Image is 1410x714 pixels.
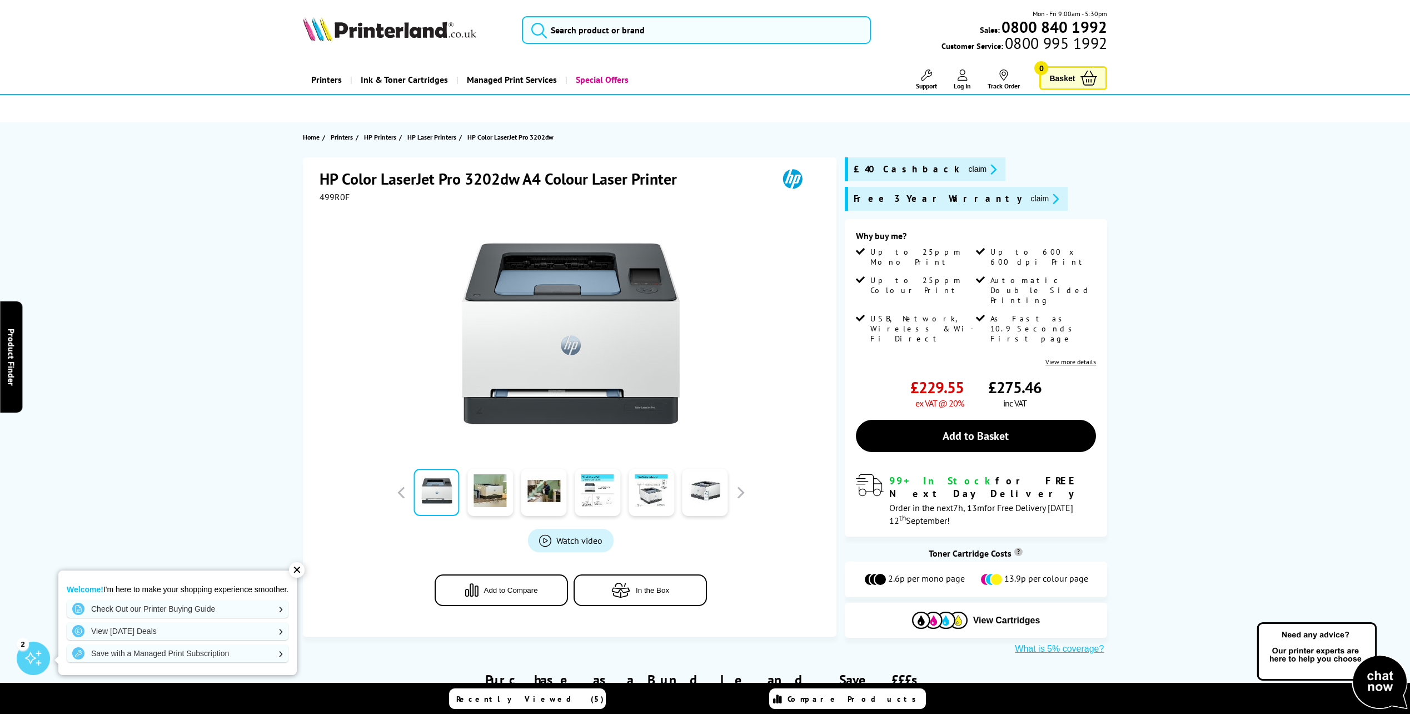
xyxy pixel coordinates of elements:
span: Sales: [980,24,1000,35]
a: Product_All_Videos [528,529,614,552]
img: HP [767,168,818,189]
button: promo-description [965,163,1000,176]
span: £229.55 [910,377,964,398]
img: HP Color LaserJet Pro 3202dw [462,225,680,443]
button: In the Box [574,574,707,606]
a: Compare Products [769,688,926,709]
a: Printers [303,66,350,94]
img: Open Live Chat window [1254,621,1410,712]
span: Free 3 Year Warranty [854,192,1022,205]
span: View Cartridges [973,616,1040,626]
a: Printers [331,131,356,143]
a: Home [303,131,322,143]
span: Automatic Double Sided Printing [990,275,1094,305]
a: Printerland Logo [303,17,508,43]
img: Cartridges [912,612,968,629]
span: Up to 25ppm Colour Print [870,275,974,295]
div: Why buy me? [856,230,1097,247]
span: Watch video [556,535,602,546]
span: Ink & Toner Cartridges [361,66,448,94]
a: Track Order [988,70,1020,90]
span: HP Printers [364,131,396,143]
span: HP Laser Printers [407,131,456,143]
a: Basket 0 [1039,66,1107,90]
span: 99+ In Stock [889,474,995,487]
a: View [DATE] Deals [67,622,288,640]
a: 0800 840 1992 [1000,22,1107,32]
span: Order in the next for Free Delivery [DATE] 12 September! [889,502,1073,526]
span: USB, Network, Wireless & Wi-Fi Direct [870,314,974,344]
button: Add to Compare [435,574,568,606]
div: 2 [17,638,29,650]
span: ex VAT @ 20% [915,398,964,409]
a: Save with a Managed Print Subscription [67,644,288,662]
span: In the Box [636,586,669,594]
button: View Cartridges [853,611,1099,629]
span: Printers [331,131,353,143]
img: Printerland Logo [303,17,476,41]
a: View more details [1045,358,1096,366]
div: Toner Cartridge Costs [845,548,1108,559]
span: Log In [954,82,971,90]
span: inc VAT [1003,398,1027,409]
div: modal_delivery [856,474,1097,525]
span: Product Finder [6,329,17,386]
span: Customer Service: [941,38,1107,51]
span: 0800 995 1992 [1003,38,1107,48]
p: I'm here to make your shopping experience smoother. [67,584,288,594]
span: HP Color LaserJet Pro 3202dw [467,131,554,143]
span: Add to Compare [484,586,538,594]
span: Up to 25ppm Mono Print [870,247,974,267]
span: £275.46 [988,377,1042,398]
sup: th [899,513,906,523]
div: ✕ [289,562,305,578]
a: Recently Viewed (5) [449,688,606,709]
span: Home [303,131,320,143]
span: Mon - Fri 9:00am - 5:30pm [1033,8,1107,19]
a: Support [916,70,937,90]
span: Compare Products [788,694,922,704]
a: Ink & Toner Cartridges [350,66,456,94]
a: HP Laser Printers [407,131,459,143]
span: Up to 600 x 600 dpi Print [990,247,1094,267]
a: Log In [954,70,971,90]
div: Purchase as a Bundle and Save £££s [303,654,1108,708]
input: Search product or brand [522,16,871,44]
a: HP Color LaserJet Pro 3202dw [467,131,556,143]
a: HP Printers [364,131,399,143]
span: 499R0F [320,191,350,202]
sup: Cost per page [1014,548,1023,556]
span: As Fast as 10.9 Seconds First page [990,314,1094,344]
h1: HP Color LaserJet Pro 3202dw A4 Colour Laser Printer [320,168,688,189]
span: 2.6p per mono page [888,573,965,586]
a: Check Out our Printer Buying Guide [67,600,288,618]
a: Managed Print Services [456,66,565,94]
span: Basket [1049,71,1075,86]
span: Support [916,82,937,90]
b: 0800 840 1992 [1002,17,1107,37]
span: Recently Viewed (5) [456,694,604,704]
span: £40 Cashback [854,163,960,176]
button: What is 5% coverage? [1012,643,1107,654]
div: for FREE Next Day Delivery [889,474,1097,500]
span: 13.9p per colour page [1004,573,1088,586]
a: Special Offers [565,66,637,94]
span: 7h, 13m [953,502,984,513]
strong: Welcome! [67,585,103,594]
a: Add to Basket [856,420,1097,452]
button: promo-description [1028,192,1063,205]
span: 0 [1034,61,1048,75]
